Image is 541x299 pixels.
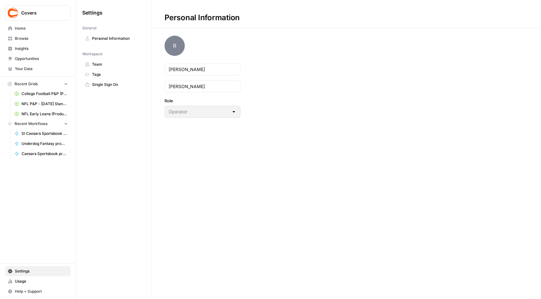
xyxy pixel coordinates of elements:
span: Insights [15,46,68,51]
span: Usage [15,278,68,284]
a: Caesars Sportsbook promo code articles [12,149,71,159]
span: Recent Workflows [15,121,47,127]
a: College Football P&P (Production) Grid (1) [12,89,71,99]
a: Insights [5,44,71,54]
a: Your Data [5,64,71,74]
span: Browse [15,36,68,41]
button: Recent Grids [5,79,71,89]
span: Help + Support [15,289,68,294]
span: R [165,36,185,56]
img: Covers Logo [7,7,19,19]
a: Single Sign On [82,80,145,90]
a: Home [5,23,71,33]
span: NFL Early Leans (Production) Grid (2) [22,111,68,117]
span: General [82,25,96,31]
a: NFL P&P - [DATE] Standard (Production) Grid (1) [12,99,71,109]
span: Workspace [82,51,103,57]
a: Usage [5,276,71,286]
span: Personal Information [92,36,142,41]
span: Covers [21,10,59,16]
a: NFL Early Leans (Production) Grid (2) [12,109,71,119]
span: Tags [92,72,142,77]
span: Opportunities [15,56,68,62]
div: Personal Information [152,13,252,23]
a: Browse [5,33,71,44]
span: SI Caesars Sportsbook promo code articles [22,131,68,136]
button: Recent Workflows [5,119,71,129]
a: Opportunities [5,54,71,64]
a: SI Caesars Sportsbook promo code articles [12,129,71,139]
button: Workspace: Covers [5,5,71,21]
a: Team [82,59,145,69]
span: Caesars Sportsbook promo code articles [22,151,68,157]
span: Underdog Fantasy promo code articles [22,141,68,147]
span: NFL P&P - [DATE] Standard (Production) Grid (1) [22,101,68,107]
a: Settings [5,266,71,276]
span: College Football P&P (Production) Grid (1) [22,91,68,97]
a: Personal Information [82,33,145,44]
a: Underdog Fantasy promo code articles [12,139,71,149]
span: Settings [82,9,103,16]
button: Help + Support [5,286,71,296]
label: Role [165,98,240,104]
span: Your Data [15,66,68,72]
span: Single Sign On [92,82,142,87]
span: Home [15,26,68,31]
span: Settings [15,268,68,274]
span: Team [92,62,142,67]
a: Tags [82,69,145,80]
span: Recent Grids [15,81,38,87]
